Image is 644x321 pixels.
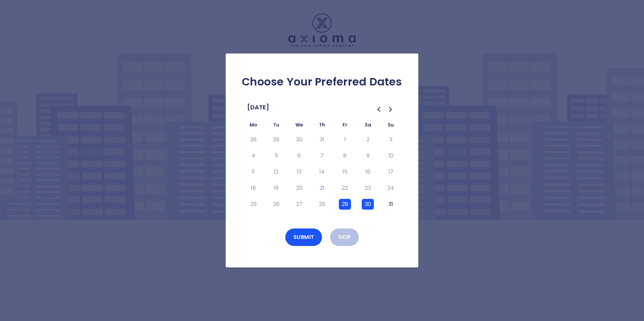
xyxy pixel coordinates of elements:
[247,183,259,193] button: Monday, August 18th, 2025
[339,183,351,193] button: Friday, August 22nd, 2025
[288,13,356,47] img: Logo
[316,167,328,177] button: Thursday, August 14th, 2025
[285,228,322,246] button: Submit
[330,228,359,246] button: Skip
[247,199,259,210] button: Monday, August 25th, 2025
[311,121,333,132] th: Thursday
[385,134,397,145] button: Sunday, August 3rd, 2025
[362,150,374,161] button: Saturday, August 9th, 2025
[293,199,305,210] button: Wednesday, August 27th, 2025
[247,134,259,145] button: Monday, July 28th, 2025
[293,167,305,177] button: Wednesday, August 13th, 2025
[293,134,305,145] button: Wednesday, July 30th, 2025
[385,183,397,193] button: Sunday, August 24th, 2025
[339,167,351,177] button: Friday, August 15th, 2025
[362,167,374,177] button: Saturday, August 16th, 2025
[385,103,397,115] button: Go to the Next Month
[270,199,282,210] button: Tuesday, August 26th, 2025
[270,183,282,193] button: Tuesday, August 19th, 2025
[247,167,259,177] button: Monday, August 11th, 2025
[242,121,402,212] table: August 2025
[362,183,374,193] button: Saturday, August 23rd, 2025
[362,199,374,210] button: Saturday, August 30th, 2025, selected
[265,121,288,132] th: Tuesday
[316,150,328,161] button: Thursday, August 7th, 2025
[316,183,328,193] button: Today, Thursday, August 21st, 2025
[247,150,259,161] button: Monday, August 4th, 2025
[373,103,385,115] button: Go to the Previous Month
[362,134,374,145] button: Saturday, August 2nd, 2025
[293,150,305,161] button: Wednesday, August 6th, 2025
[316,134,328,145] button: Thursday, July 31st, 2025
[385,167,397,177] button: Sunday, August 17th, 2025
[385,150,397,161] button: Sunday, August 10th, 2025
[333,121,356,132] th: Friday
[385,199,397,210] button: Sunday, August 31st, 2025
[270,167,282,177] button: Tuesday, August 12th, 2025
[356,121,379,132] th: Saturday
[379,121,402,132] th: Sunday
[270,134,282,145] button: Tuesday, July 29th, 2025
[339,134,351,145] button: Friday, August 1st, 2025
[247,102,269,113] span: [DATE]
[339,199,351,210] button: Friday, August 29th, 2025, selected
[316,199,328,210] button: Thursday, August 28th, 2025
[236,75,408,88] h2: Choose Your Preferred Dates
[270,150,282,161] button: Tuesday, August 5th, 2025
[288,121,311,132] th: Wednesday
[293,183,305,193] button: Wednesday, August 20th, 2025
[242,121,265,132] th: Monday
[339,150,351,161] button: Friday, August 8th, 2025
